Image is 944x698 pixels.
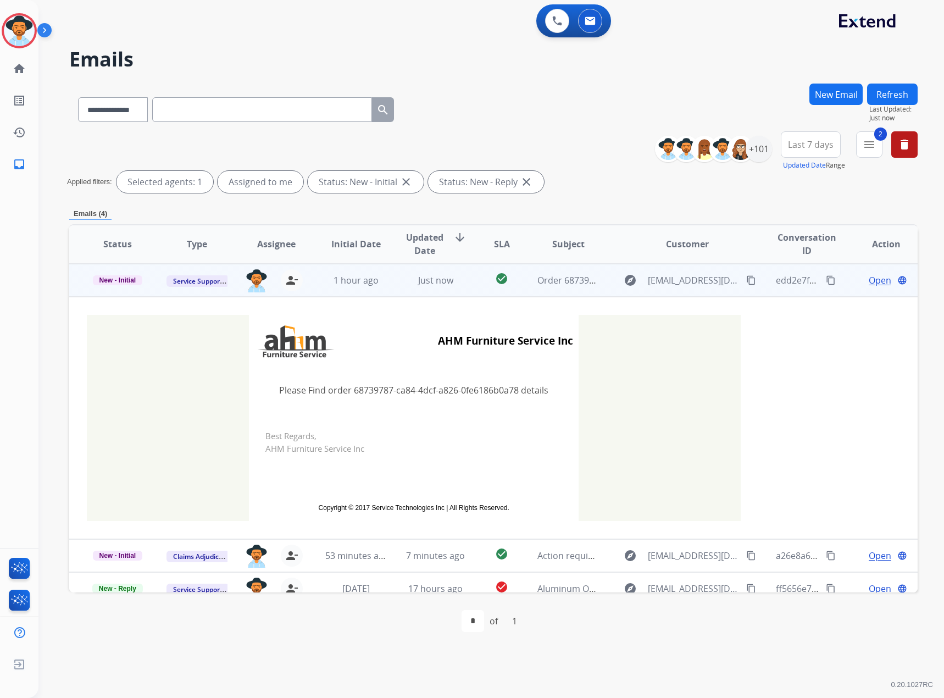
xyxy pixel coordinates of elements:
mat-icon: content_copy [746,551,756,561]
mat-icon: person_remove [285,274,298,287]
mat-icon: language [897,551,907,561]
mat-icon: explore [624,549,637,562]
img: agent-avatar [246,269,268,292]
span: Last Updated: [869,105,918,114]
span: [EMAIL_ADDRESS][DOMAIN_NAME] [648,274,741,287]
span: Range [783,160,845,170]
span: Subject [552,237,585,251]
mat-icon: content_copy [746,584,756,594]
td: AHM Furniture Service Inc [375,320,573,362]
p: Applied filters: [67,176,112,187]
mat-icon: home [13,62,26,75]
td: Copyright © 2017 Service Technologies Inc | All Rights Reserved. [265,503,562,513]
span: Service Support [166,584,229,595]
td: Best Regards, AHM Furniture Service Inc [249,413,579,492]
span: Claims Adjudication [166,551,242,562]
mat-icon: close [520,175,533,189]
span: 53 minutes ago [325,550,389,562]
span: Service Support [166,275,229,287]
img: avatar [4,15,35,46]
mat-icon: history [13,126,26,139]
img: agent-avatar [246,578,268,601]
td: Please Find order 68739787-ca84-4dcf-a826-0fe6186b0a78 details [249,367,579,413]
span: New - Initial [93,275,143,285]
span: edd2e7f7-1af3-4ac6-9394-7f8c06508c54 [776,274,938,286]
span: New - Initial [93,551,143,561]
mat-icon: check_circle [495,547,508,561]
div: 1 [503,610,526,632]
mat-icon: close [399,175,413,189]
span: [EMAIL_ADDRESS][DOMAIN_NAME] [648,582,741,595]
p: Emails (4) [69,208,112,220]
span: Type [187,237,207,251]
span: Action required: Extend claim approved for replacement [537,550,771,562]
span: Open [869,582,891,595]
mat-icon: content_copy [826,275,836,285]
span: 2 [874,128,887,141]
span: Status [103,237,132,251]
mat-icon: explore [624,274,637,287]
mat-icon: check_circle [495,272,508,285]
mat-icon: inbox [13,158,26,171]
mat-icon: check_circle [495,580,508,594]
button: Last 7 days [781,131,841,158]
span: [DATE] [342,583,370,595]
span: Last 7 days [788,142,834,147]
span: Initial Date [331,237,381,251]
mat-icon: content_copy [826,551,836,561]
span: SLA [494,237,510,251]
mat-icon: person_remove [285,582,298,595]
p: 0.20.1027RC [891,678,933,691]
div: Status: New - Reply [428,171,544,193]
span: ff5656e7-a4d9-4ba5-8083-76a4c1ea082d [776,583,942,595]
div: of [490,614,498,628]
span: Customer [666,237,709,251]
img: agent-avatar [246,545,268,568]
mat-icon: person_remove [285,549,298,562]
button: Updated Date [783,161,826,170]
mat-icon: delete [898,138,911,151]
th: Action [838,225,918,264]
span: Conversation ID [776,231,837,257]
mat-icon: menu [863,138,876,151]
span: [EMAIL_ADDRESS][DOMAIN_NAME] [648,549,741,562]
span: Order 68739787-ca84-4dcf-a826-0fe6186b0a78 [537,274,729,286]
img: AHM [254,320,337,362]
div: Status: New - Initial [308,171,424,193]
span: 17 hours ago [408,583,463,595]
div: Assigned to me [218,171,303,193]
mat-icon: list_alt [13,94,26,107]
span: Open [869,549,891,562]
span: Just now [869,114,918,123]
mat-icon: language [897,584,907,594]
mat-icon: explore [624,582,637,595]
span: Updated Date [405,231,445,257]
div: +101 [746,136,772,162]
div: Selected agents: 1 [116,171,213,193]
mat-icon: content_copy [746,275,756,285]
mat-icon: content_copy [826,584,836,594]
span: Just now [418,274,453,286]
mat-icon: search [376,103,390,117]
mat-icon: language [897,275,907,285]
span: Open [869,274,891,287]
button: 2 [856,131,882,158]
button: Refresh [867,84,918,105]
mat-icon: arrow_downward [453,231,467,244]
span: New - Reply [92,584,143,594]
span: 1 hour ago [334,274,379,286]
h2: Emails [69,48,918,70]
button: New Email [809,84,863,105]
span: Assignee [257,237,296,251]
span: 7 minutes ago [406,550,465,562]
